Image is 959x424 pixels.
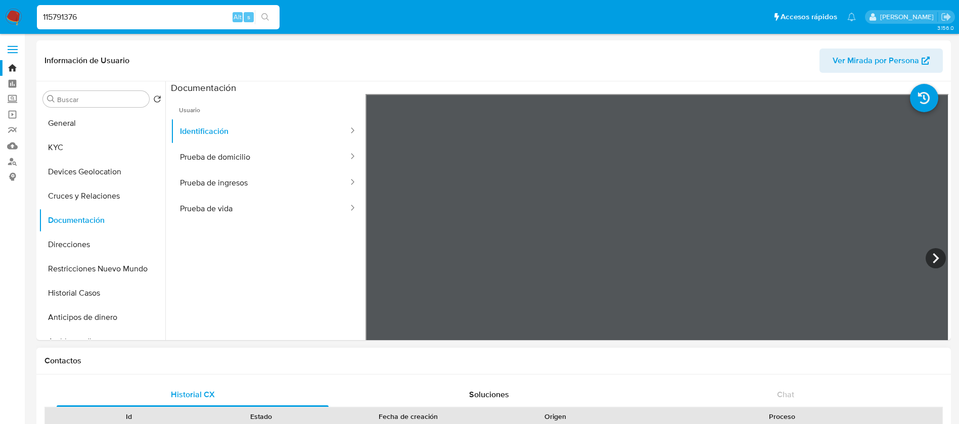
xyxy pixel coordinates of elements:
[847,13,856,21] a: Notificaciones
[39,184,165,208] button: Cruces y Relaciones
[469,389,509,400] span: Soluciones
[39,111,165,135] button: General
[39,208,165,232] button: Documentación
[819,49,943,73] button: Ver Mirada por Persona
[496,411,615,421] div: Origen
[39,160,165,184] button: Devices Geolocation
[171,389,215,400] span: Historial CX
[57,95,145,104] input: Buscar
[44,356,943,366] h1: Contactos
[255,10,276,24] button: search-icon
[202,411,321,421] div: Estado
[880,12,937,22] p: alicia.aldreteperez@mercadolibre.com.mx
[247,12,250,22] span: s
[47,95,55,103] button: Buscar
[153,95,161,106] button: Volver al orden por defecto
[781,12,837,22] span: Accesos rápidos
[941,12,951,22] a: Salir
[39,281,165,305] button: Historial Casos
[39,257,165,281] button: Restricciones Nuevo Mundo
[629,411,935,421] div: Proceso
[39,135,165,160] button: KYC
[70,411,188,421] div: Id
[39,232,165,257] button: Direcciones
[39,305,165,329] button: Anticipos de dinero
[44,56,129,66] h1: Información de Usuario
[833,49,919,73] span: Ver Mirada por Persona
[37,11,280,24] input: Buscar usuario o caso...
[234,12,242,22] span: Alt
[777,389,794,400] span: Chat
[39,329,165,354] button: Archivos adjuntos
[335,411,482,421] div: Fecha de creación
